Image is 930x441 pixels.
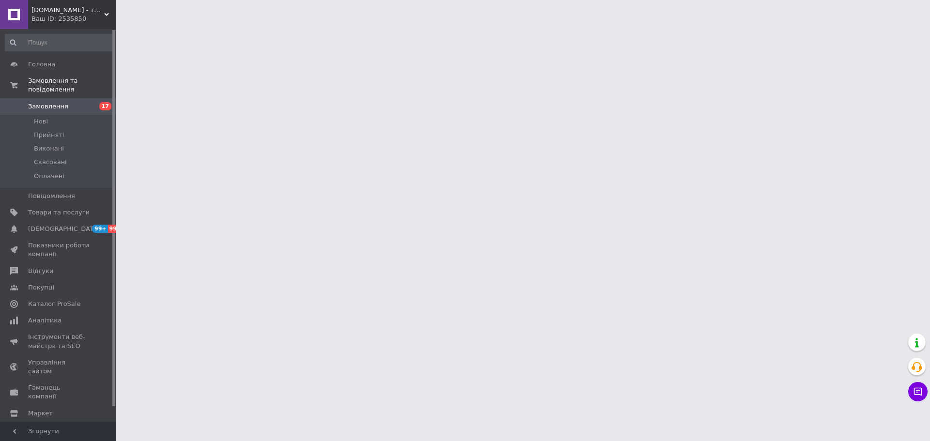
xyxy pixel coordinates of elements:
[28,409,53,418] span: Маркет
[34,158,67,167] span: Скасовані
[28,267,53,275] span: Відгуки
[34,144,64,153] span: Виконані
[28,283,54,292] span: Покупці
[28,76,116,94] span: Замовлення та повідомлення
[28,60,55,69] span: Головна
[5,34,114,51] input: Пошук
[31,6,104,15] span: Swimming.rest - товари для дітей та дорослих
[28,241,90,259] span: Показники роботи компанії
[92,225,108,233] span: 99+
[34,172,64,181] span: Оплачені
[28,383,90,401] span: Гаманець компанії
[28,102,68,111] span: Замовлення
[28,225,100,233] span: [DEMOGRAPHIC_DATA]
[108,225,124,233] span: 99+
[908,382,928,401] button: Чат з покупцем
[28,192,75,200] span: Повідомлення
[28,300,80,308] span: Каталог ProSale
[28,316,62,325] span: Аналітика
[34,117,48,126] span: Нові
[99,102,111,110] span: 17
[31,15,116,23] div: Ваш ID: 2535850
[34,131,64,139] span: Прийняті
[28,208,90,217] span: Товари та послуги
[28,333,90,350] span: Інструменти веб-майстра та SEO
[28,358,90,376] span: Управління сайтом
